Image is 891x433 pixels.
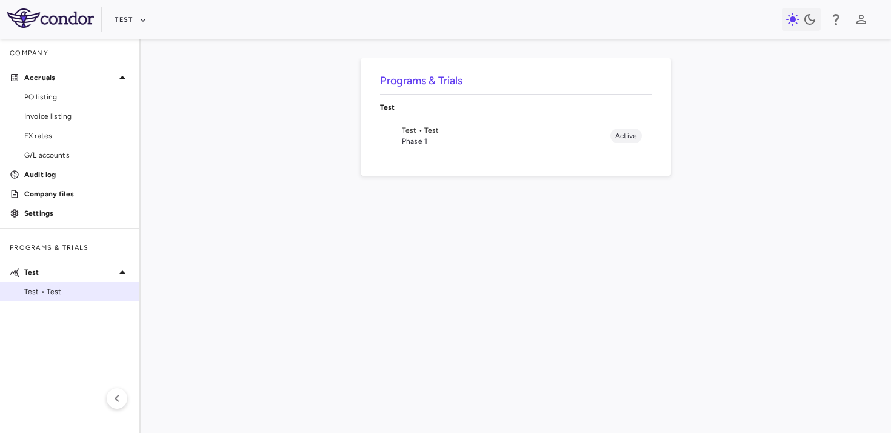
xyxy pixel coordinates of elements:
[24,150,130,161] span: G/L accounts
[610,130,642,141] span: Active
[24,130,130,141] span: FX rates
[402,136,610,147] span: Phase 1
[24,208,130,219] p: Settings
[380,102,652,113] p: Test
[24,286,130,297] span: Test • Test
[24,92,130,102] span: PO listing
[7,8,94,28] img: logo-full-SnFGN8VE.png
[24,72,115,83] p: Accruals
[24,169,130,180] p: Audit log
[380,73,652,89] h6: Programs & Trials
[380,120,652,152] li: Test • TestPhase 1Active
[24,267,115,278] p: Test
[402,125,610,136] span: Test • Test
[112,10,150,30] button: Test
[24,189,130,200] p: Company files
[24,111,130,122] span: Invoice listing
[380,95,652,120] div: Test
